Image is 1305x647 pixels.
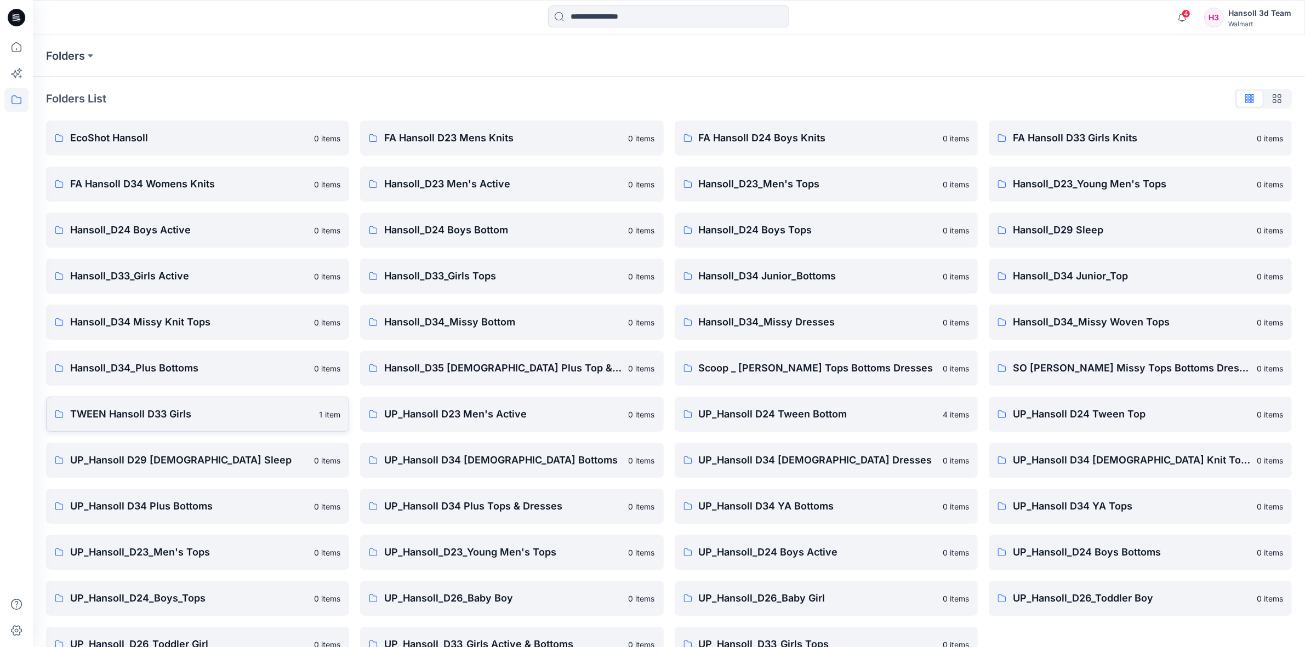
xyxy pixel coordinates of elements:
p: FA Hansoll D33 Girls Knits [1013,130,1250,146]
div: Hansoll 3d Team [1228,7,1291,20]
p: Hansoll_D23_Young Men's Tops [1013,176,1250,192]
a: Hansoll_D34 Junior_Top0 items [989,259,1292,294]
p: 0 items [943,317,969,328]
a: UP_Hansoll D34 Plus Bottoms0 items [46,489,349,524]
p: UP_Hansoll D34 Plus Tops & Dresses [384,499,622,514]
p: Hansoll_D34 Junior_Top [1013,268,1250,284]
a: UP_Hansoll_D23_Men's Tops0 items [46,535,349,570]
p: Hansoll_D34_Plus Bottoms [70,360,307,376]
a: UP_Hansoll_D24 Boys Bottoms0 items [989,535,1292,570]
p: 0 items [1257,455,1283,466]
p: Hansoll_D34_Missy Woven Tops [1013,314,1250,330]
a: UP_Hansoll_D23_Young Men's Tops0 items [360,535,663,570]
p: UP_Hansoll_D24_Boys_Tops [70,591,307,606]
p: UP_Hansoll_D26_Toddler Boy [1013,591,1250,606]
p: 0 items [629,409,655,420]
a: UP_Hansoll D34 YA Tops0 items [989,489,1292,524]
a: Folders [46,48,85,64]
p: 0 items [943,225,969,236]
a: Hansoll_D24 Boys Tops0 items [675,213,978,248]
p: Folders List [46,90,106,107]
p: UP_Hansoll_D24 Boys Bottoms [1013,545,1250,560]
p: FA Hansoll D34 Womens Knits [70,176,307,192]
a: Hansoll_D29 Sleep0 items [989,213,1292,248]
p: 0 items [629,133,655,144]
p: 0 items [314,317,340,328]
a: UP_Hansoll D23 Men's Active0 items [360,397,663,432]
p: Scoop _ [PERSON_NAME] Tops Bottoms Dresses [699,360,936,376]
p: 0 items [1257,363,1283,374]
p: 0 items [314,133,340,144]
a: Hansoll_D34_Plus Bottoms0 items [46,351,349,386]
a: UP_Hansoll D34 [DEMOGRAPHIC_DATA] Dresses0 items [675,443,978,478]
p: 0 items [1257,547,1283,558]
p: UP_Hansoll D34 [DEMOGRAPHIC_DATA] Dresses [699,453,936,468]
p: 0 items [943,133,969,144]
a: UP_Hansoll D34 YA Bottoms0 items [675,489,978,524]
p: UP_Hansoll D34 [DEMOGRAPHIC_DATA] Bottoms [384,453,622,468]
p: 0 items [314,455,340,466]
p: 0 items [1257,593,1283,604]
p: 0 items [1257,409,1283,420]
p: Hansoll_D24 Boys Tops [699,222,936,238]
a: UP_Hansoll D34 [DEMOGRAPHIC_DATA] Bottoms0 items [360,443,663,478]
a: FA Hansoll D33 Girls Knits0 items [989,121,1292,156]
a: SO [PERSON_NAME] Missy Tops Bottoms Dresses0 items [989,351,1292,386]
p: 0 items [629,593,655,604]
p: UP_Hansoll D34 [DEMOGRAPHIC_DATA] Knit Tops [1013,453,1250,468]
a: Hansoll_D33_Girls Tops0 items [360,259,663,294]
p: 0 items [1257,133,1283,144]
p: 0 items [943,501,969,512]
a: FA Hansoll D24 Boys Knits0 items [675,121,978,156]
p: 0 items [629,317,655,328]
p: 0 items [314,225,340,236]
p: 0 items [943,547,969,558]
a: UP_Hansoll D24 Tween Bottom4 items [675,397,978,432]
p: 1 item [319,409,340,420]
a: Hansoll_D34_Missy Dresses0 items [675,305,978,340]
p: UP_Hansoll D34 YA Tops [1013,499,1250,514]
a: Hansoll_D24 Boys Active0 items [46,213,349,248]
a: Hansoll_D24 Boys Bottom0 items [360,213,663,248]
a: UP_Hansoll_D24_Boys_Tops0 items [46,581,349,616]
p: Hansoll_D33_Girls Active [70,268,307,284]
p: 0 items [629,501,655,512]
a: Hansoll_D33_Girls Active0 items [46,259,349,294]
p: UP_Hansoll_D23_Men's Tops [70,545,307,560]
p: Hansoll_D23 Men's Active [384,176,622,192]
p: 0 items [943,593,969,604]
p: 0 items [629,225,655,236]
p: UP_Hansoll D23 Men's Active [384,406,622,422]
a: FA Hansoll D23 Mens Knits0 items [360,121,663,156]
p: Hansoll_D34 Junior_Bottoms [699,268,936,284]
a: UP_Hansoll_D26_Baby Boy0 items [360,581,663,616]
a: Hansoll_D34_Missy Bottom0 items [360,305,663,340]
p: 0 items [314,593,340,604]
a: Hansoll_D34 Junior_Bottoms0 items [675,259,978,294]
a: Hansoll_D35 [DEMOGRAPHIC_DATA] Plus Top & Dresses0 items [360,351,663,386]
p: UP_Hansoll_D26_Baby Girl [699,591,936,606]
p: 0 items [314,547,340,558]
p: 0 items [629,363,655,374]
div: H3 [1204,8,1224,27]
a: UP_Hansoll D34 [DEMOGRAPHIC_DATA] Knit Tops0 items [989,443,1292,478]
p: 0 items [943,271,969,282]
a: UP_Hansoll D29 [DEMOGRAPHIC_DATA] Sleep0 items [46,443,349,478]
p: FA Hansoll D23 Mens Knits [384,130,622,146]
a: Hansoll_D34_Missy Woven Tops0 items [989,305,1292,340]
p: UP_Hansoll_D26_Baby Boy [384,591,622,606]
p: 0 items [1257,225,1283,236]
p: 0 items [943,363,969,374]
p: UP_Hansoll D34 Plus Bottoms [70,499,307,514]
p: 0 items [1257,271,1283,282]
a: UP_Hansoll D34 Plus Tops & Dresses0 items [360,489,663,524]
p: Hansoll_D29 Sleep [1013,222,1250,238]
span: 4 [1182,9,1190,18]
p: Hansoll_D34 Missy Knit Tops [70,314,307,330]
p: FA Hansoll D24 Boys Knits [699,130,936,146]
p: 0 items [629,547,655,558]
a: TWEEN Hansoll D33 Girls1 item [46,397,349,432]
p: 0 items [629,271,655,282]
p: 0 items [629,179,655,190]
p: 0 items [314,501,340,512]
